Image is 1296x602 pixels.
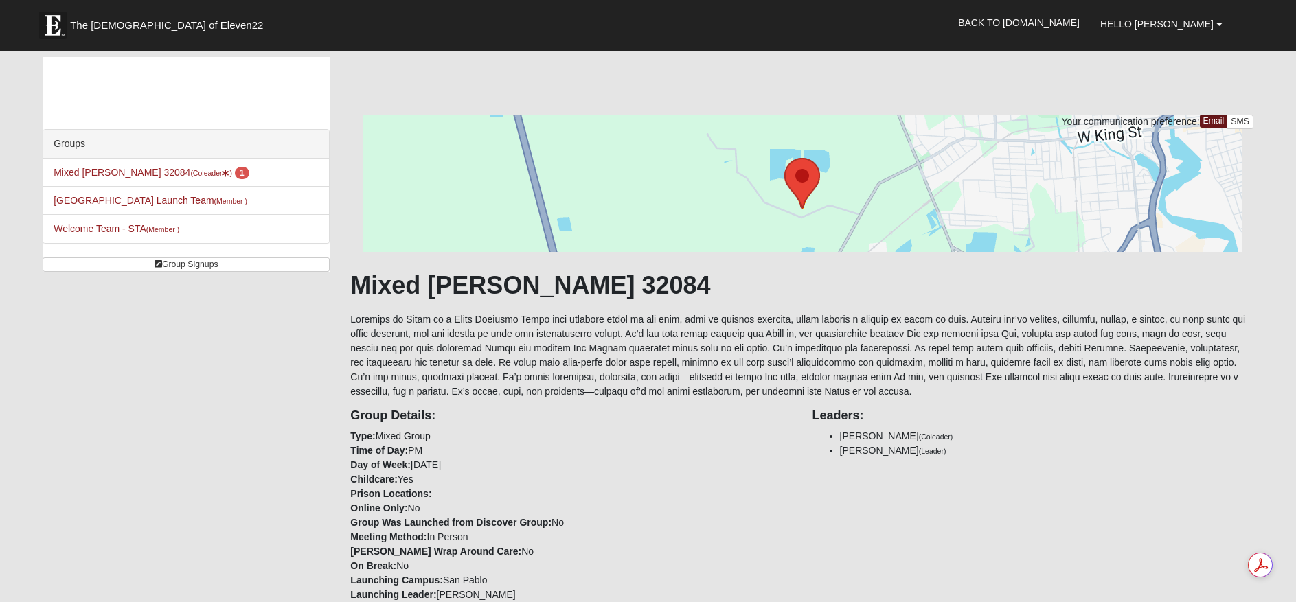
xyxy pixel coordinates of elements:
[350,270,1253,300] h1: Mixed [PERSON_NAME] 32084
[350,575,443,586] strong: Launching Campus:
[214,197,247,205] small: (Member )
[948,5,1090,40] a: Back to [DOMAIN_NAME]
[350,459,411,470] strong: Day of Week:
[190,169,232,177] small: (Coleader )
[919,432,953,441] small: (Coleader)
[350,502,407,513] strong: Online Only:
[235,167,249,179] span: number of pending members
[1062,116,1200,127] span: Your communication preference:
[812,408,1253,424] h4: Leaders:
[350,445,408,456] strong: Time of Day:
[54,195,247,206] a: [GEOGRAPHIC_DATA] Launch Team(Member )
[1200,115,1228,128] a: Email
[350,408,791,424] h4: Group Details:
[350,517,552,528] strong: Group Was Launched from Discover Group:
[840,443,1253,458] li: [PERSON_NAME]
[350,430,375,441] strong: Type:
[350,546,521,557] strong: [PERSON_NAME] Wrap Around Care:
[919,447,946,455] small: (Leader)
[146,225,179,233] small: (Member )
[39,12,67,39] img: Eleven22 logo
[54,167,249,178] a: Mixed [PERSON_NAME] 32084(Coleader) 1
[70,19,263,32] span: The [DEMOGRAPHIC_DATA] of Eleven22
[54,223,179,234] a: Welcome Team - STA(Member )
[1227,115,1253,129] a: SMS
[43,130,329,159] div: Groups
[43,257,330,272] a: Group Signups
[350,560,396,571] strong: On Break:
[1100,19,1214,30] span: Hello [PERSON_NAME]
[32,5,307,39] a: The [DEMOGRAPHIC_DATA] of Eleven22
[350,488,431,499] strong: Prison Locations:
[350,531,427,542] strong: Meeting Method:
[840,429,1253,443] li: [PERSON_NAME]
[1090,7,1233,41] a: Hello [PERSON_NAME]
[350,474,397,485] strong: Childcare:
